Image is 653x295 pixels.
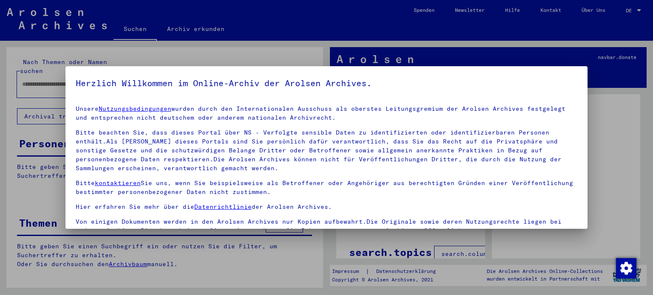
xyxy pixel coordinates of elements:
[76,202,578,211] p: Hier erfahren Sie mehr über die der Arolsen Archives.
[99,105,171,112] a: Nutzungsbedingungen
[76,217,578,235] p: Von einigen Dokumenten werden in den Arolsen Archives nur Kopien aufbewahrt.Die Originale sowie d...
[616,258,636,278] img: Zustimmung ändern
[76,104,578,122] p: Unsere wurden durch den Internationalen Ausschuss als oberstes Leitungsgremium der Arolsen Archiv...
[95,179,141,187] a: kontaktieren
[76,179,578,197] p: Bitte Sie uns, wenn Sie beispielsweise als Betroffener oder Angehöriger aus berechtigten Gründen ...
[76,128,578,173] p: Bitte beachten Sie, dass dieses Portal über NS - Verfolgte sensible Daten zu identifizierten oder...
[76,76,578,90] h5: Herzlich Willkommen im Online-Archiv der Arolsen Archives.
[160,227,236,234] a: kontaktieren Sie uns
[194,203,252,211] a: Datenrichtlinie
